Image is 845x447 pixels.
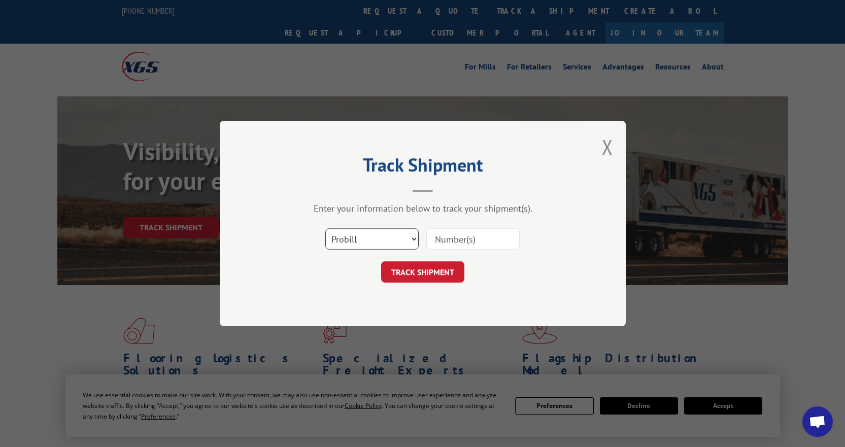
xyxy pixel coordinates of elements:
[426,228,520,250] input: Number(s)
[381,261,464,283] button: TRACK SHIPMENT
[271,158,575,177] h2: Track Shipment
[602,133,613,160] button: Close modal
[271,202,575,214] div: Enter your information below to track your shipment(s).
[802,406,833,437] div: Open chat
